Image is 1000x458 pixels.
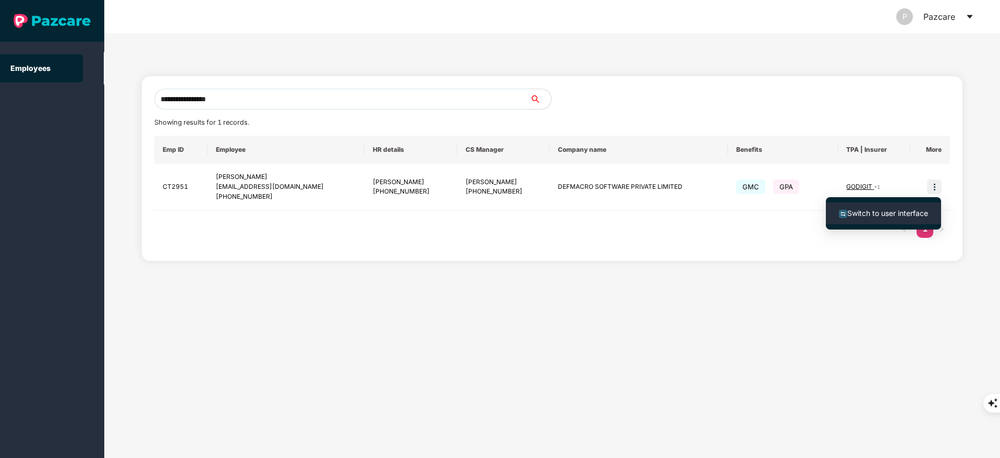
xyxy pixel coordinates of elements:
a: Employees [10,64,51,73]
div: [PHONE_NUMBER] [216,192,356,202]
td: CT2951 [154,164,208,211]
button: right [933,221,950,238]
th: Employee [208,136,364,164]
span: Showing results for 1 records. [154,118,249,126]
div: [PERSON_NAME] [466,177,542,187]
span: Switch to user interface [847,209,928,218]
td: DEFMACRO SOFTWARE PRIVATE LIMITED [550,164,728,211]
th: Emp ID [154,136,208,164]
div: [PERSON_NAME] [216,172,356,182]
span: GODIGIT [846,183,874,190]
div: [PHONE_NUMBER] [466,187,542,197]
img: svg+xml;base64,PHN2ZyB4bWxucz0iaHR0cDovL3d3dy53My5vcmcvMjAwMC9zdmciIHdpZHRoPSIxNiIgaGVpZ2h0PSIxNi... [839,210,847,218]
th: Company name [550,136,728,164]
span: caret-down [966,13,974,21]
div: [PHONE_NUMBER] [373,187,449,197]
span: right [938,226,945,232]
button: search [530,89,552,110]
span: + 1 [874,184,880,190]
li: Next Page [933,221,950,238]
span: P [903,8,907,25]
th: HR details [364,136,457,164]
span: GMC [736,179,765,194]
div: [EMAIL_ADDRESS][DOMAIN_NAME] [216,182,356,192]
th: CS Manager [457,136,550,164]
img: icon [927,179,942,194]
th: Benefits [728,136,838,164]
div: [PERSON_NAME] [373,177,449,187]
th: TPA | Insurer [838,136,910,164]
span: GPA [773,179,799,194]
th: More [910,136,950,164]
span: search [530,95,551,103]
